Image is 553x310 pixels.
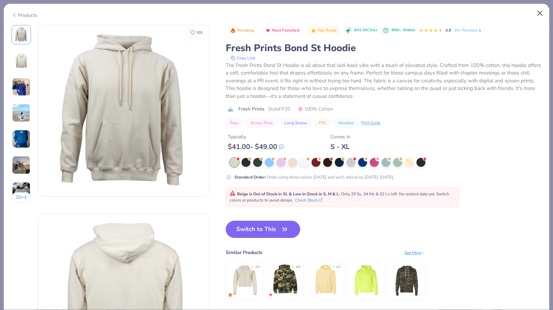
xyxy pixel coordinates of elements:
[234,174,394,180] div: Order using these colors [DATE] and we'll deliver by [DATE]-[DATE].
[13,53,30,69] img: Back
[234,174,266,180] strong: Standard Order :
[296,265,300,269] div: 4.8
[228,263,261,296] img: Fresh Prints Spring St Ladies Zip Up Hoodie
[265,28,271,33] img: Most Favorited sort
[336,265,340,269] div: 4.3
[238,105,264,113] span: Fresh Prints
[237,191,339,197] strong: Beige is Out of Stock in XL & Low in Stock in S, M & L
[226,249,262,256] div: Similar Products
[391,27,415,33] div: 900+
[251,265,254,267] div: ★
[12,130,31,148] img: User generated content
[230,191,449,203] span: : Only 29 Ss, 34 Ms & 32 Ls left. No restock date yet. Switch colors or products to avoid delays.
[454,27,482,33] a: 30+ Reviews
[330,133,350,140] div: Comes In
[318,28,337,32] span: Top Rated
[226,42,541,55] div: Fresh Prints Bond St Hoodie
[280,118,311,128] button: Long Sleeve
[272,28,299,32] span: Most Favorited
[311,28,316,33] img: Top Rated sort
[230,28,236,33] img: Trending sort
[269,263,302,296] img: Independent Trading Co. Hooded Sweatshirt
[226,107,235,112] img: brand logo
[292,265,294,267] div: ★
[533,7,546,20] button: Close
[237,28,254,32] span: Trending
[228,293,232,297] img: trending.gif
[315,118,331,128] button: DTG
[228,55,257,61] button: copy to clipboard
[228,133,284,140] div: Typically
[261,26,303,35] button: Badge Button
[187,27,206,37] button: Like
[332,265,335,267] div: ★
[404,250,425,256] div: See More
[354,27,377,33] span: 843.3K Clicks
[298,105,333,113] span: 100% Cotton
[226,221,300,238] button: Switch to This
[228,142,284,151] div: $ 41.00 - $ 49.00
[419,25,443,36] div: 4.8 Stars
[12,182,31,200] img: User generated content
[255,265,259,269] div: 4.5
[350,263,383,296] img: Jerzees Super Sweats Nublend® Hooded Sweatshirt
[12,12,37,19] div: Products
[38,25,209,196] img: Front
[12,78,31,96] img: User generated content
[268,105,290,113] span: Style FP20
[390,263,423,296] img: Independent Trading Co. Lightweight Hooded Sweatshirt
[12,104,31,122] img: User generated content
[12,192,31,203] button: 26+
[226,26,257,35] button: Badge Button
[307,26,340,35] button: Badge Button
[334,118,358,128] button: Hoodies
[226,61,541,100] div: The Fresh Prints Bond St Hoodie is all about that laid-back vibe with a touch of elevated style. ...
[13,26,30,43] img: Front
[269,293,273,297] img: MostFav.gif
[12,156,31,174] img: User generated content
[330,142,350,151] div: S - XL
[246,118,277,128] button: Screen Print
[403,27,415,33] span: Orders
[361,120,380,126] div: Print Guide
[197,31,203,34] span: 101
[226,118,243,128] button: Tops
[309,263,342,296] img: Comfort Colors Unisex Lighweight Cotton Hooded Sweatshirt
[445,27,451,33] span: 4.8
[295,197,322,203] button: Check Stock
